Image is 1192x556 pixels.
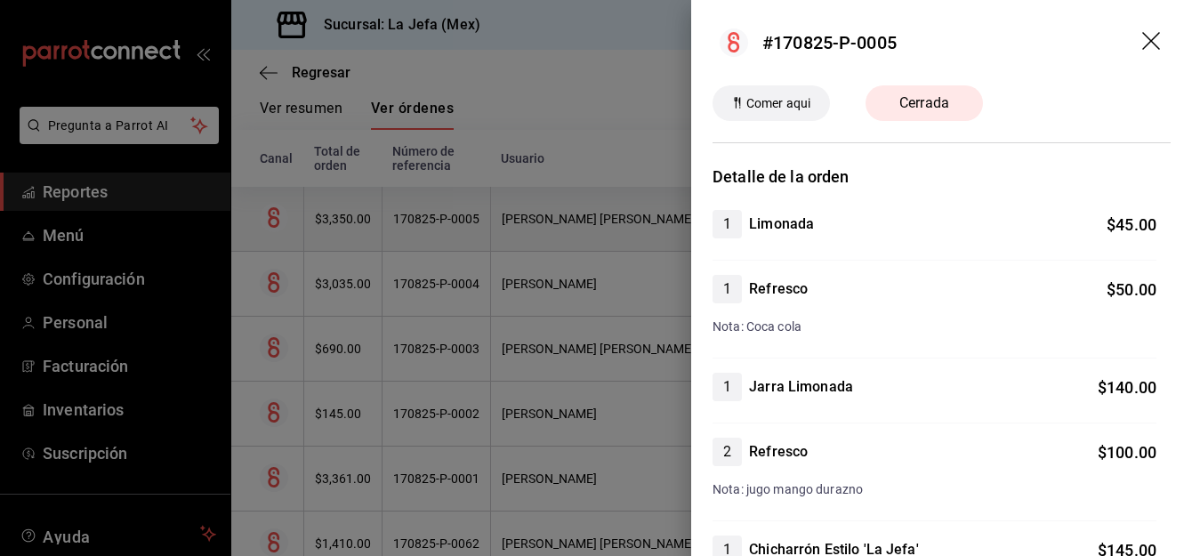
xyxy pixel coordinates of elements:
[739,94,817,113] span: Comer aqui
[713,319,801,334] span: Nota: Coca cola
[749,214,814,235] h4: Limonada
[713,214,742,235] span: 1
[713,441,742,463] span: 2
[1107,215,1156,234] span: $ 45.00
[749,376,853,398] h4: Jarra Limonada
[1107,280,1156,299] span: $ 50.00
[1098,443,1156,462] span: $ 100.00
[713,376,742,398] span: 1
[713,165,1171,189] h3: Detalle de la orden
[1098,378,1156,397] span: $ 140.00
[713,482,863,496] span: Nota: jugo mango durazno
[889,93,960,114] span: Cerrada
[762,29,897,56] div: #170825-P-0005
[713,278,742,300] span: 1
[749,441,808,463] h4: Refresco
[1142,32,1164,53] button: drag
[749,278,808,300] h4: Refresco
